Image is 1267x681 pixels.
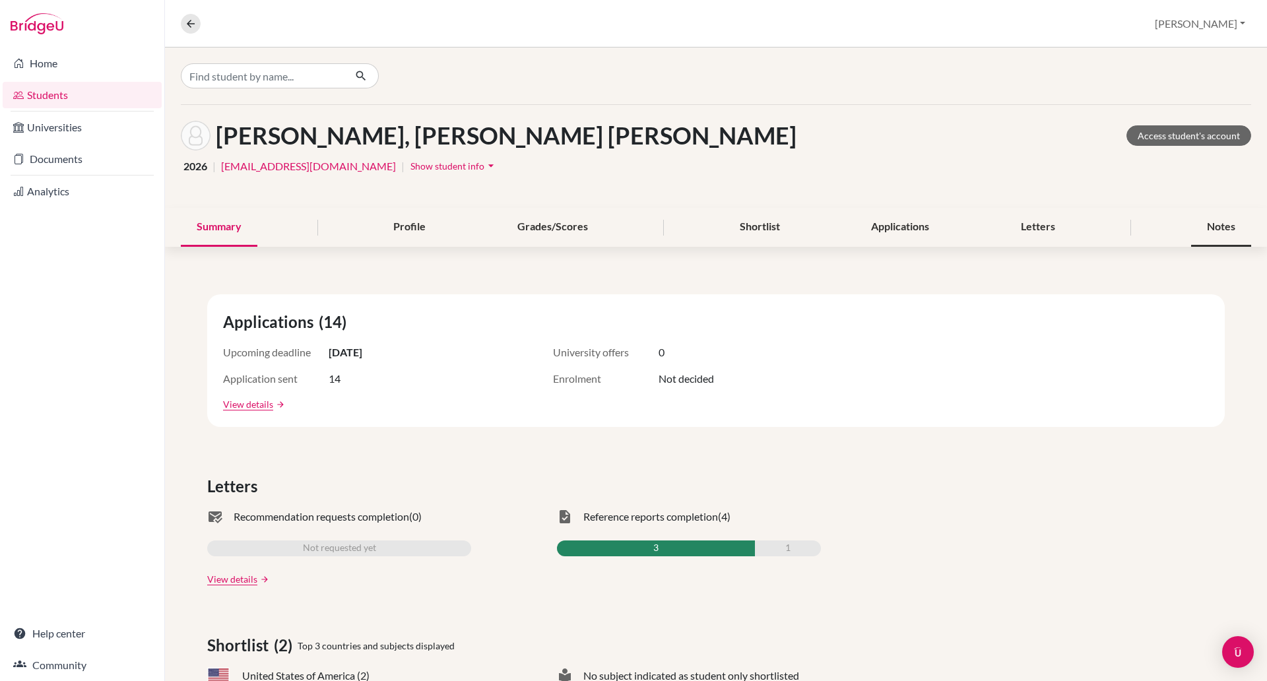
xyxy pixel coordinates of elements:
[3,114,162,141] a: Universities
[221,158,396,174] a: [EMAIL_ADDRESS][DOMAIN_NAME]
[1149,11,1251,36] button: [PERSON_NAME]
[3,146,162,172] a: Documents
[659,344,665,360] span: 0
[410,156,498,176] button: Show student infoarrow_drop_down
[223,397,273,411] a: View details
[1222,636,1254,668] div: Open Intercom Messenger
[653,540,659,556] span: 3
[212,158,216,174] span: |
[553,344,659,360] span: University offers
[234,509,409,525] span: Recommendation requests completion
[3,620,162,647] a: Help center
[724,208,796,247] div: Shortlist
[3,178,162,205] a: Analytics
[303,540,376,556] span: Not requested yet
[553,371,659,387] span: Enrolment
[207,509,223,525] span: mark_email_read
[329,371,341,387] span: 14
[181,121,211,150] img: Ngo Anh Tuan Pham's avatar
[181,208,257,247] div: Summary
[1005,208,1071,247] div: Letters
[1126,125,1251,146] a: Access student's account
[3,82,162,108] a: Students
[207,474,263,498] span: Letters
[583,509,718,525] span: Reference reports completion
[1191,208,1251,247] div: Notes
[11,13,63,34] img: Bridge-U
[785,540,791,556] span: 1
[183,158,207,174] span: 2026
[329,344,362,360] span: [DATE]
[274,633,298,657] span: (2)
[410,160,484,172] span: Show student info
[3,50,162,77] a: Home
[207,572,257,586] a: View details
[484,159,498,172] i: arrow_drop_down
[718,509,731,525] span: (4)
[659,371,714,387] span: Not decided
[3,652,162,678] a: Community
[181,63,344,88] input: Find student by name...
[855,208,945,247] div: Applications
[207,633,274,657] span: Shortlist
[298,639,455,653] span: Top 3 countries and subjects displayed
[401,158,405,174] span: |
[223,344,329,360] span: Upcoming deadline
[409,509,422,525] span: (0)
[273,400,285,409] a: arrow_forward
[223,371,329,387] span: Application sent
[257,575,269,584] a: arrow_forward
[502,208,604,247] div: Grades/Scores
[319,310,352,334] span: (14)
[377,208,441,247] div: Profile
[223,310,319,334] span: Applications
[216,121,796,150] h1: [PERSON_NAME], [PERSON_NAME] [PERSON_NAME]
[557,509,573,525] span: task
